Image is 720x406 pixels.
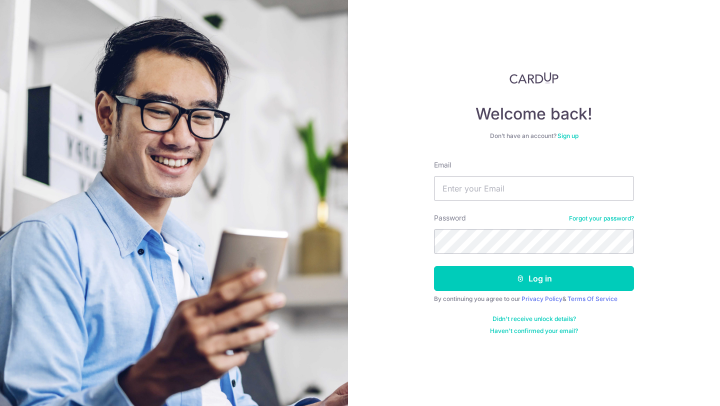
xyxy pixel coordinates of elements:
[521,295,562,302] a: Privacy Policy
[434,132,634,140] div: Don’t have an account?
[557,132,578,139] a: Sign up
[434,104,634,124] h4: Welcome back!
[434,176,634,201] input: Enter your Email
[509,72,558,84] img: CardUp Logo
[434,160,451,170] label: Email
[569,214,634,222] a: Forgot your password?
[567,295,617,302] a: Terms Of Service
[490,327,578,335] a: Haven't confirmed your email?
[434,213,466,223] label: Password
[492,315,576,323] a: Didn't receive unlock details?
[434,295,634,303] div: By continuing you agree to our &
[434,266,634,291] button: Log in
